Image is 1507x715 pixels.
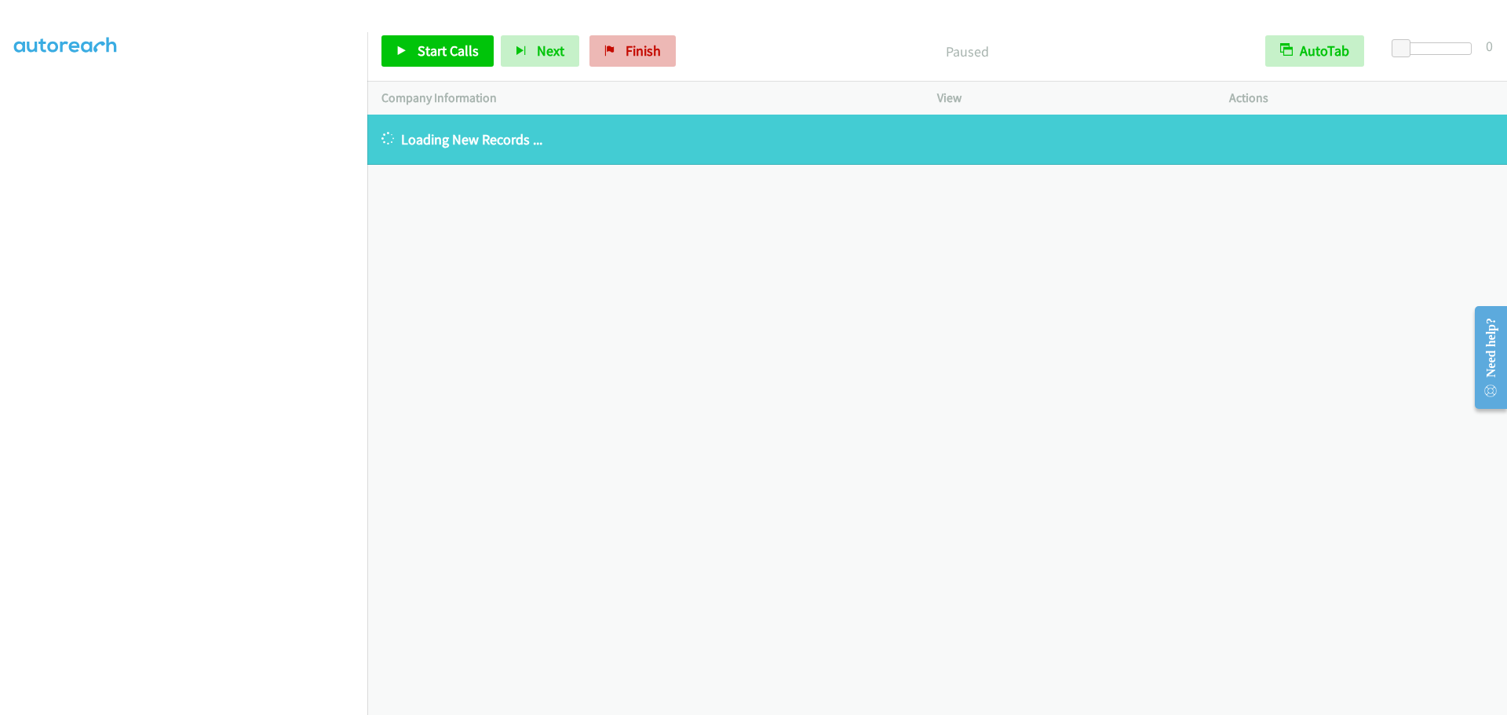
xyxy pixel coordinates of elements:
[1486,35,1493,57] div: 0
[381,89,909,108] p: Company Information
[626,42,661,60] span: Finish
[589,35,676,67] a: Finish
[697,41,1237,62] p: Paused
[537,42,564,60] span: Next
[501,35,579,67] button: Next
[381,129,1493,150] p: Loading New Records ...
[1229,89,1493,108] p: Actions
[1265,35,1364,67] button: AutoTab
[937,89,1201,108] p: View
[381,35,494,67] a: Start Calls
[1461,295,1507,420] iframe: Resource Center
[418,42,479,60] span: Start Calls
[1399,42,1472,55] div: Delay between calls (in seconds)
